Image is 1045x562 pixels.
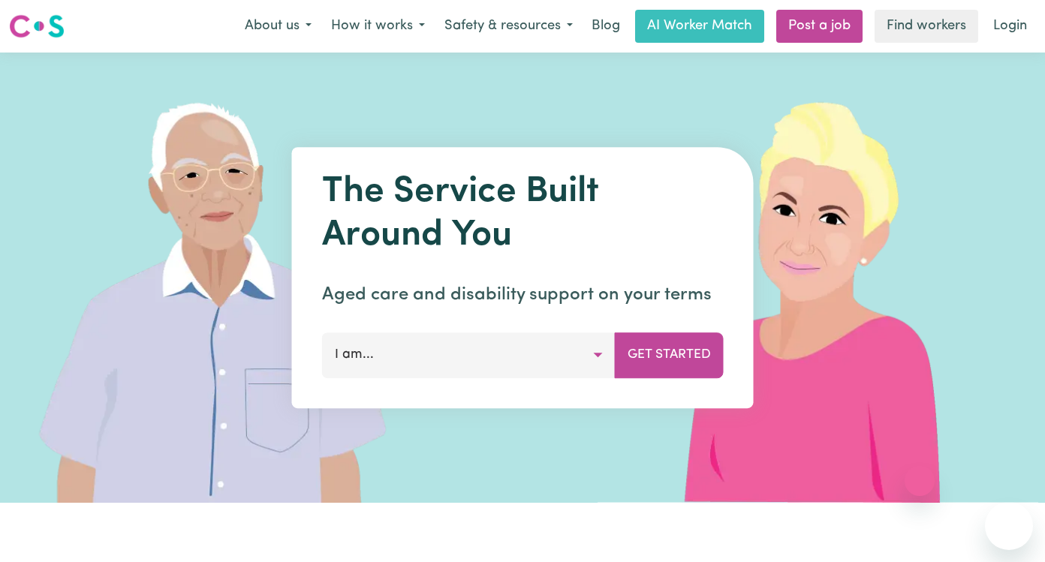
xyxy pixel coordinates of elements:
[905,466,935,496] iframe: Close message
[635,10,764,43] a: AI Worker Match
[235,11,321,42] button: About us
[322,171,724,257] h1: The Service Built Around You
[9,13,65,40] img: Careseekers logo
[322,281,724,308] p: Aged care and disability support on your terms
[776,10,863,43] a: Post a job
[875,10,978,43] a: Find workers
[9,9,65,44] a: Careseekers logo
[984,10,1036,43] a: Login
[615,332,724,377] button: Get Started
[435,11,583,42] button: Safety & resources
[583,10,629,43] a: Blog
[322,332,616,377] button: I am...
[985,502,1033,550] iframe: Button to launch messaging window
[321,11,435,42] button: How it works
